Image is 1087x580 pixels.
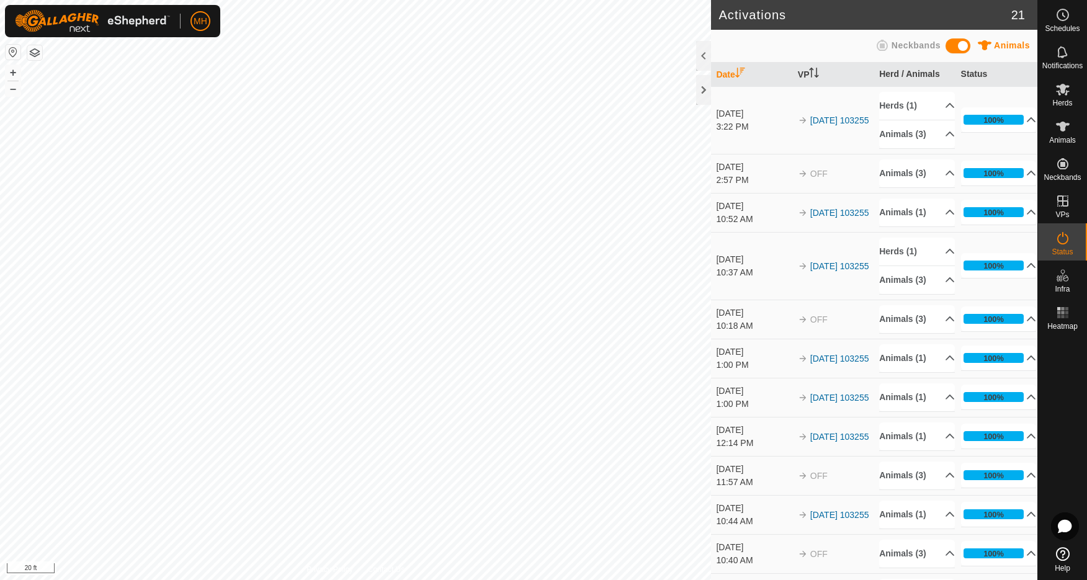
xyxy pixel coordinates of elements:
[716,253,792,266] div: [DATE]
[983,167,1004,179] div: 100%
[1042,62,1083,69] span: Notifications
[810,315,828,324] span: OFF
[879,344,955,372] p-accordion-header: Animals (1)
[798,261,808,271] img: arrow
[716,107,792,120] div: [DATE]
[961,161,1037,185] p-accordion-header: 100%
[810,510,869,520] a: [DATE] 103255
[983,509,1004,520] div: 100%
[983,470,1004,481] div: 100%
[6,45,20,60] button: Reset Map
[716,346,792,359] div: [DATE]
[879,159,955,187] p-accordion-header: Animals (3)
[716,120,792,133] div: 3:22 PM
[716,437,792,450] div: 12:14 PM
[810,115,869,125] a: [DATE] 103255
[716,541,792,554] div: [DATE]
[879,422,955,450] p-accordion-header: Animals (1)
[810,354,869,364] a: [DATE] 103255
[306,564,353,575] a: Privacy Policy
[798,471,808,481] img: arrow
[879,92,955,120] p-accordion-header: Herds (1)
[716,306,792,319] div: [DATE]
[716,398,792,411] div: 1:00 PM
[6,81,20,96] button: –
[1038,542,1087,577] a: Help
[810,393,869,403] a: [DATE] 103255
[964,115,1024,125] div: 100%
[798,169,808,179] img: arrow
[879,540,955,568] p-accordion-header: Animals (3)
[716,200,792,213] div: [DATE]
[879,120,955,148] p-accordion-header: Animals (3)
[716,213,792,226] div: 10:52 AM
[716,319,792,332] div: 10:18 AM
[892,40,941,50] span: Neckbands
[961,424,1037,448] p-accordion-header: 100%
[1047,323,1078,330] span: Heatmap
[716,266,792,279] div: 10:37 AM
[983,313,1004,325] div: 100%
[6,65,20,80] button: +
[964,470,1024,480] div: 100%
[798,208,808,218] img: arrow
[879,305,955,333] p-accordion-header: Animals (3)
[879,462,955,489] p-accordion-header: Animals (3)
[798,315,808,324] img: arrow
[718,7,1011,22] h2: Activations
[810,432,869,442] a: [DATE] 103255
[716,385,792,398] div: [DATE]
[1045,25,1080,32] span: Schedules
[809,69,819,79] p-sorticon: Activate to sort
[1055,285,1070,293] span: Infra
[983,352,1004,364] div: 100%
[716,174,792,187] div: 2:57 PM
[964,548,1024,558] div: 100%
[961,306,1037,331] p-accordion-header: 100%
[735,69,745,79] p-sorticon: Activate to sort
[1049,136,1076,144] span: Animals
[1055,211,1069,218] span: VPs
[798,510,808,520] img: arrow
[810,261,869,271] a: [DATE] 103255
[15,10,170,32] img: Gallagher Logo
[961,502,1037,527] p-accordion-header: 100%
[964,353,1024,363] div: 100%
[964,261,1024,270] div: 100%
[1011,6,1025,24] span: 21
[716,554,792,567] div: 10:40 AM
[798,115,808,125] img: arrow
[879,383,955,411] p-accordion-header: Animals (1)
[793,63,874,87] th: VP
[961,346,1037,370] p-accordion-header: 100%
[716,476,792,489] div: 11:57 AM
[983,391,1004,403] div: 100%
[798,393,808,403] img: arrow
[711,63,792,87] th: Date
[994,40,1030,50] span: Animals
[956,63,1037,87] th: Status
[961,463,1037,488] p-accordion-header: 100%
[983,207,1004,218] div: 100%
[964,509,1024,519] div: 100%
[716,359,792,372] div: 1:00 PM
[983,114,1004,126] div: 100%
[716,161,792,174] div: [DATE]
[983,548,1004,560] div: 100%
[810,169,828,179] span: OFF
[879,238,955,265] p-accordion-header: Herds (1)
[961,385,1037,409] p-accordion-header: 100%
[1055,564,1070,572] span: Help
[961,107,1037,132] p-accordion-header: 100%
[1052,99,1072,107] span: Herds
[961,253,1037,278] p-accordion-header: 100%
[194,15,207,28] span: MH
[810,208,869,218] a: [DATE] 103255
[716,463,792,476] div: [DATE]
[964,392,1024,402] div: 100%
[964,431,1024,441] div: 100%
[874,63,955,87] th: Herd / Animals
[810,549,828,559] span: OFF
[983,431,1004,442] div: 100%
[879,266,955,294] p-accordion-header: Animals (3)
